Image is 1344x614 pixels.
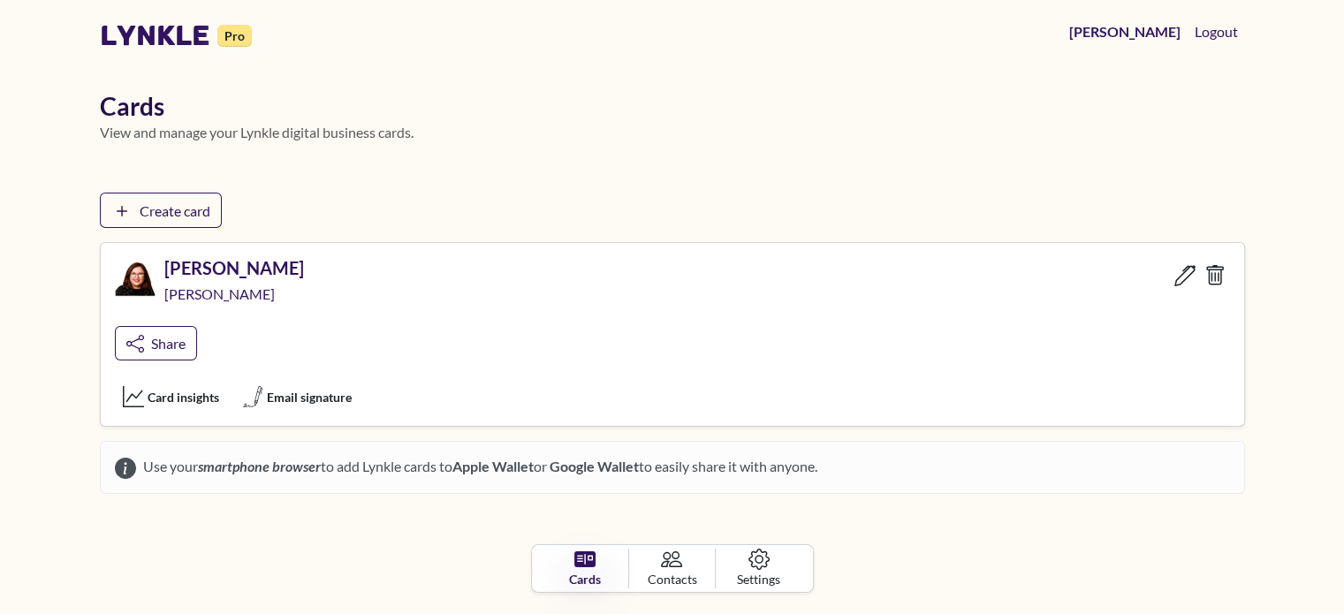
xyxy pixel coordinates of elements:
[115,257,304,319] a: Lynkle card profile picture[PERSON_NAME][PERSON_NAME]
[115,257,157,299] img: Lynkle card profile picture
[164,257,304,278] h5: [PERSON_NAME]
[647,570,696,588] span: Contacts
[737,570,780,588] span: Settings
[100,122,1245,143] p: View and manage your Lynkle digital business cards.
[100,92,1245,122] h1: Cards
[217,25,252,47] small: Pro
[569,570,601,588] span: Cards
[629,549,716,588] a: Contacts
[100,19,210,52] a: lynkle
[543,549,629,588] a: Cards
[164,285,278,302] span: [PERSON_NAME]
[452,458,534,474] strong: Apple Wallet
[115,326,197,361] a: Share
[148,388,219,406] span: Card insights
[1062,14,1188,49] a: [PERSON_NAME]
[100,193,222,228] a: Create card
[151,335,186,352] span: Share
[136,456,817,479] span: Use your to add Lynkle cards to or to easily share it with anyone.
[198,458,321,474] em: smartphone browser
[234,382,360,412] a: Email signature
[550,458,639,474] strong: Google Wallet
[115,382,227,412] button: Card insights
[716,549,801,588] a: Settings
[267,388,352,406] span: Email signature
[1170,257,1200,292] a: Edit
[1188,14,1245,49] button: Logout
[140,202,210,219] span: Create card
